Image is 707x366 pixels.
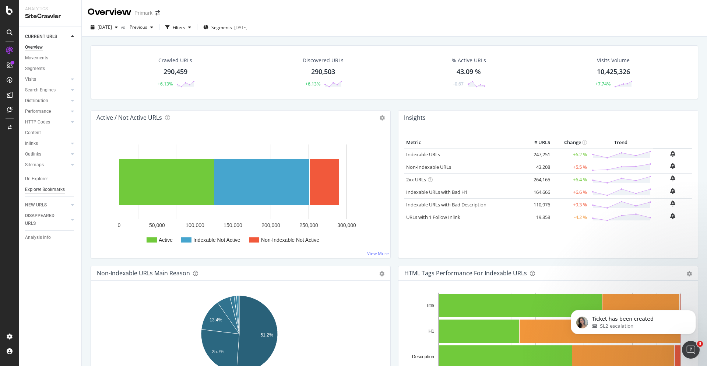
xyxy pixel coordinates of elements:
div: bell-plus [670,151,675,157]
div: Visits [25,76,36,83]
a: NEW URLS [25,201,69,209]
a: URLs with 1 Follow Inlink [406,214,460,220]
div: bell-plus [670,188,675,194]
div: gear [379,271,384,276]
div: CURRENT URLS [25,33,57,41]
div: bell-plus [670,163,675,169]
a: Content [25,129,76,137]
div: HTML Tags Performance for Indexable URLs [404,269,527,277]
div: SiteCrawler [25,12,75,21]
div: Non-Indexable URLs Main Reason [97,269,190,277]
div: Performance [25,108,51,115]
div: Overview [88,6,131,18]
button: Filters [162,21,194,33]
div: Analysis Info [25,234,51,241]
h4: Insights [404,113,426,123]
div: +6.13% [305,81,320,87]
div: +7.74% [595,81,611,87]
div: Analytics [25,6,75,12]
a: Distribution [25,97,69,105]
div: Overview [25,43,43,51]
div: +6.13% [158,81,173,87]
div: Content [25,129,41,137]
span: 3 [697,341,703,347]
td: 164,666 [523,186,552,198]
div: 290,459 [163,67,187,77]
div: % Active URLs [452,57,486,64]
div: bell-plus [670,175,675,181]
div: HTTP Codes [25,118,50,126]
text: Indexable Not Active [193,237,240,243]
text: H1 [429,329,435,334]
td: 19,858 [523,211,552,223]
div: Inlinks [25,140,38,147]
div: 43.09 % [457,67,481,77]
button: Segments[DATE] [200,21,250,33]
span: 2025 Aug. 24th [98,24,112,30]
div: -0.67 [453,81,464,87]
td: +5.5 % [552,161,589,173]
text: 25.7% [212,349,224,354]
span: Segments [211,24,232,31]
svg: A chart. [97,137,382,252]
a: CURRENT URLS [25,33,69,41]
div: bell-plus [670,213,675,219]
td: -4.2 % [552,211,589,223]
a: Analysis Info [25,234,76,241]
text: Description [412,354,434,359]
i: Options [380,115,385,121]
div: Filters [173,24,185,31]
div: Segments [25,65,45,73]
td: 43,208 [523,161,552,173]
th: Metric [404,137,523,148]
div: Explorer Bookmarks [25,186,65,194]
div: Movements [25,54,48,62]
div: Outlinks [25,150,41,158]
text: 100,000 [186,222,204,228]
text: 250,000 [299,222,318,228]
span: Previous [127,24,147,30]
div: 290,503 [311,67,335,77]
a: Performance [25,108,69,115]
button: Previous [127,21,156,33]
text: Non-Indexable Not Active [261,237,319,243]
a: Outlinks [25,150,69,158]
h4: Active / Not Active URLs [96,113,162,123]
td: +6.2 % [552,148,589,161]
div: Distribution [25,97,48,105]
div: arrow-right-arrow-left [155,10,160,15]
div: gear [687,271,692,276]
button: [DATE] [88,21,121,33]
div: Crawled URLs [158,57,192,64]
a: Movements [25,54,76,62]
div: [DATE] [234,24,247,31]
th: # URLS [523,137,552,148]
text: 150,000 [224,222,242,228]
text: 13.4% [210,317,222,323]
a: View More [367,250,389,257]
text: Title [426,303,435,308]
th: Change [552,137,589,148]
text: 200,000 [261,222,280,228]
text: 50,000 [149,222,165,228]
td: +9.3 % [552,198,589,211]
span: vs [121,24,127,30]
text: 300,000 [337,222,356,228]
a: Url Explorer [25,175,76,183]
a: Non-Indexable URLs [406,164,451,170]
div: Sitemaps [25,161,44,169]
a: 2xx URLs [406,176,426,183]
div: 10,425,326 [597,67,630,77]
a: Segments [25,65,76,73]
a: Indexable URLs with Bad H1 [406,189,468,195]
th: Trend [589,137,653,148]
iframe: Intercom notifications message [560,294,707,346]
td: 247,251 [523,148,552,161]
a: Explorer Bookmarks [25,186,76,194]
text: Active [159,237,173,243]
a: Indexable URLs [406,151,440,158]
div: NEW URLS [25,201,47,209]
